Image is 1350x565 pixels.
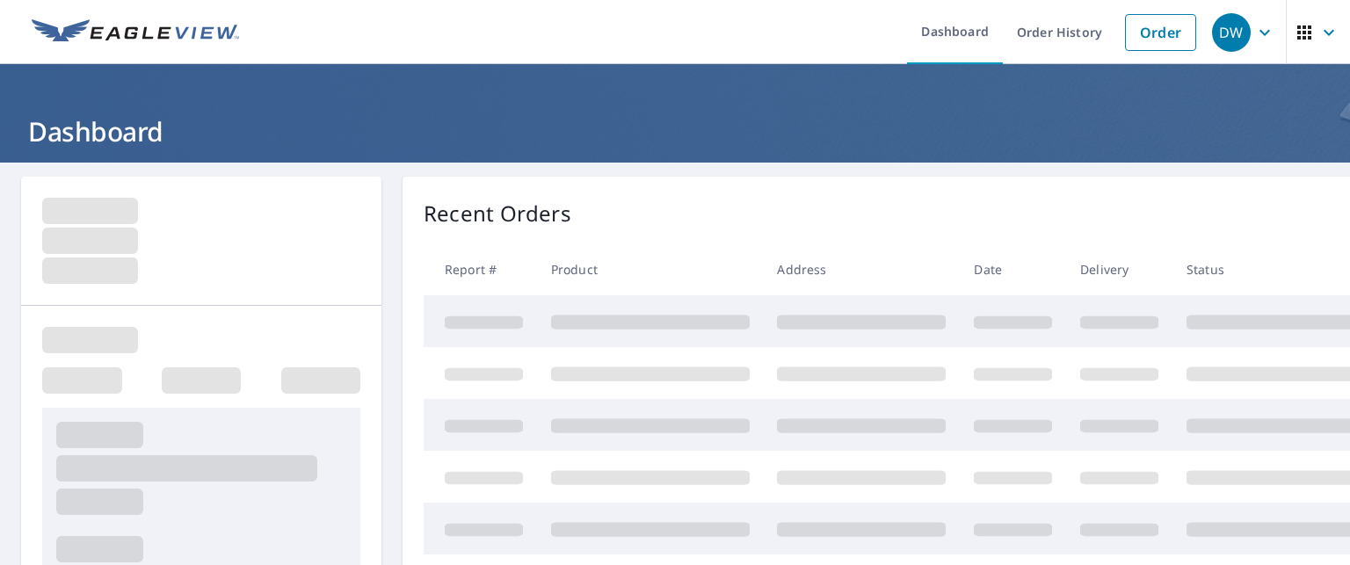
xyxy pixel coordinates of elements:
th: Address [763,243,960,295]
th: Delivery [1066,243,1172,295]
p: Recent Orders [424,198,571,229]
th: Product [537,243,764,295]
th: Report # [424,243,537,295]
h1: Dashboard [21,113,1329,149]
th: Date [960,243,1066,295]
img: EV Logo [32,19,239,46]
div: DW [1212,13,1251,52]
a: Order [1125,14,1196,51]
